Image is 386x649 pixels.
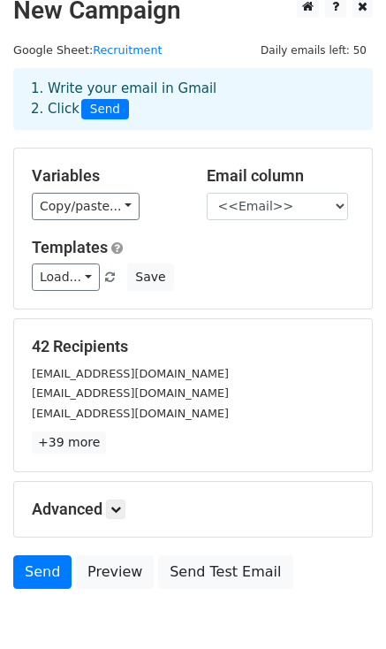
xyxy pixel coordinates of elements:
[32,407,229,420] small: [EMAIL_ADDRESS][DOMAIN_NAME]
[32,193,140,220] a: Copy/paste...
[32,431,106,454] a: +39 more
[76,555,154,589] a: Preview
[32,238,108,256] a: Templates
[254,43,373,57] a: Daily emails left: 50
[13,555,72,589] a: Send
[32,367,229,380] small: [EMAIL_ADDRESS][DOMAIN_NAME]
[32,337,354,356] h5: 42 Recipients
[158,555,292,589] a: Send Test Email
[32,386,229,400] small: [EMAIL_ADDRESS][DOMAIN_NAME]
[32,263,100,291] a: Load...
[32,500,354,519] h5: Advanced
[18,79,368,119] div: 1. Write your email in Gmail 2. Click
[127,263,173,291] button: Save
[32,166,180,186] h5: Variables
[13,43,163,57] small: Google Sheet:
[254,41,373,60] span: Daily emails left: 50
[298,564,386,649] iframe: Chat Widget
[93,43,162,57] a: Recruitment
[207,166,355,186] h5: Email column
[81,99,129,120] span: Send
